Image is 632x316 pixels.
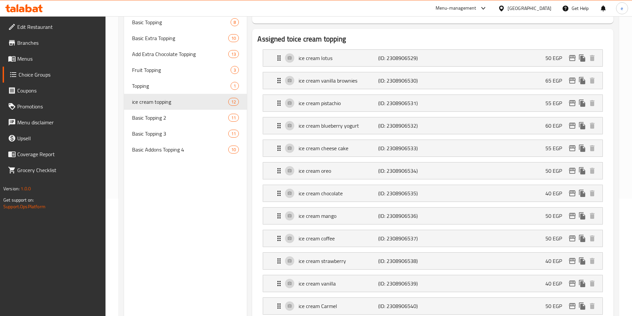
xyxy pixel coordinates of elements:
button: edit [567,301,577,311]
span: Edit Restaurant [17,23,100,31]
a: Coupons [3,83,105,98]
div: Choices [228,146,239,154]
p: 50 EGP [545,212,567,220]
p: ice cream coffee [299,234,378,242]
button: duplicate [577,121,587,131]
div: Expand [263,185,602,202]
button: duplicate [577,301,587,311]
a: Promotions [3,98,105,114]
div: Basic Topping 311 [124,126,247,142]
button: edit [567,53,577,63]
a: Upsell [3,130,105,146]
button: edit [567,76,577,86]
button: delete [587,143,597,153]
a: Menu disclaimer [3,114,105,130]
li: Expand [257,182,608,205]
span: Coverage Report [17,150,100,158]
a: Edit Restaurant [3,19,105,35]
span: Version: [3,184,20,193]
button: edit [567,143,577,153]
div: Expand [263,95,602,111]
p: ice cream strawberry [299,257,378,265]
button: duplicate [577,233,587,243]
button: duplicate [577,98,587,108]
p: 40 EGP [545,280,567,287]
button: edit [567,166,577,176]
div: Expand [263,208,602,224]
p: ice cream Carmel [299,302,378,310]
button: duplicate [577,256,587,266]
a: Branches [3,35,105,51]
span: Menus [17,55,100,63]
span: Choice Groups [19,71,100,79]
div: Choices [231,18,239,26]
span: Basic Topping 3 [132,130,229,138]
p: (ID: 2308906531) [378,99,431,107]
div: Expand [263,298,602,314]
p: 60 EGP [545,122,567,130]
span: 1 [231,83,239,89]
div: Choices [231,66,239,74]
span: ice cream topping [132,98,229,106]
span: Fruit Topping [132,66,231,74]
div: Expand [263,162,602,179]
p: (ID: 2308906529) [378,54,431,62]
a: Grocery Checklist [3,162,105,178]
p: ice cream oreo [299,167,378,175]
button: duplicate [577,76,587,86]
div: Choices [228,130,239,138]
a: Menus [3,51,105,67]
a: Coverage Report [3,146,105,162]
button: delete [587,211,597,221]
div: Basic Extra Topping10 [124,30,247,46]
button: delete [587,256,597,266]
div: [GEOGRAPHIC_DATA] [508,5,551,12]
button: delete [587,188,597,198]
h2: Assigned to ice cream topping [257,34,608,44]
button: edit [567,256,577,266]
p: (ID: 2308906539) [378,280,431,287]
p: (ID: 2308906538) [378,257,431,265]
button: delete [587,121,597,131]
p: (ID: 2308906532) [378,122,431,130]
span: 3 [231,67,239,73]
span: Branches [17,39,100,47]
p: (ID: 2308906536) [378,212,431,220]
span: 10 [229,35,239,41]
p: (ID: 2308906533) [378,144,431,152]
span: Add Extra Chocolate Topping [132,50,229,58]
span: 8 [231,19,239,26]
span: Coupons [17,87,100,95]
li: Expand [257,272,608,295]
p: 50 EGP [545,302,567,310]
span: Upsell [17,134,100,142]
button: delete [587,76,597,86]
p: (ID: 2308906530) [378,77,431,85]
span: Basic Extra Topping [132,34,229,42]
span: Basic Topping [132,18,231,26]
span: Basic Addons Topping 4 [132,146,229,154]
button: edit [567,98,577,108]
div: Choices [231,82,239,90]
p: ice cream mango [299,212,378,220]
p: 40 EGP [545,189,567,197]
span: e [621,5,623,12]
a: Support.OpsPlatform [3,202,45,211]
button: delete [587,53,597,63]
button: edit [567,233,577,243]
span: Promotions [17,102,100,110]
span: 13 [229,51,239,57]
p: ice cream cheese cake [299,144,378,152]
button: duplicate [577,188,587,198]
div: Add Extra Chocolate Topping13 [124,46,247,62]
p: 50 EGP [545,54,567,62]
span: 1.0.0 [21,184,31,193]
li: Expand [257,114,608,137]
button: duplicate [577,279,587,288]
span: Topping [132,82,231,90]
button: edit [567,121,577,131]
span: 10 [229,147,239,153]
li: Expand [257,92,608,114]
li: Expand [257,69,608,92]
div: Basic Topping8 [124,14,247,30]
